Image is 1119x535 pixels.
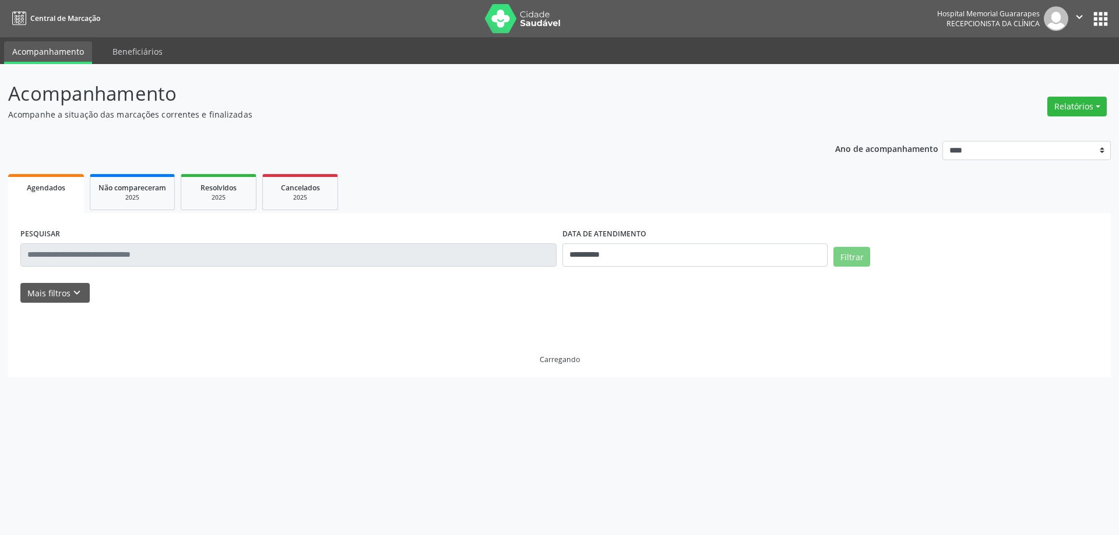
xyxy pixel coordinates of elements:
[98,193,166,202] div: 2025
[4,41,92,64] a: Acompanhamento
[20,283,90,303] button: Mais filtroskeyboard_arrow_down
[281,183,320,193] span: Cancelados
[27,183,65,193] span: Agendados
[833,247,870,267] button: Filtrar
[104,41,171,62] a: Beneficiários
[540,355,580,364] div: Carregando
[1044,6,1068,31] img: img
[835,141,938,155] p: Ano de acompanhamento
[946,19,1040,29] span: Recepcionista da clínica
[271,193,329,202] div: 2025
[30,13,100,23] span: Central de Marcação
[20,225,60,243] label: PESQUISAR
[200,183,237,193] span: Resolvidos
[1047,97,1107,116] button: Relatórios
[1090,9,1111,29] button: apps
[98,183,166,193] span: Não compareceram
[71,286,83,299] i: keyboard_arrow_down
[1073,10,1086,23] i: 
[8,79,780,108] p: Acompanhamento
[8,9,100,28] a: Central de Marcação
[937,9,1040,19] div: Hospital Memorial Guararapes
[562,225,646,243] label: DATA DE ATENDIMENTO
[1068,6,1090,31] button: 
[8,108,780,121] p: Acompanhe a situação das marcações correntes e finalizadas
[189,193,248,202] div: 2025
